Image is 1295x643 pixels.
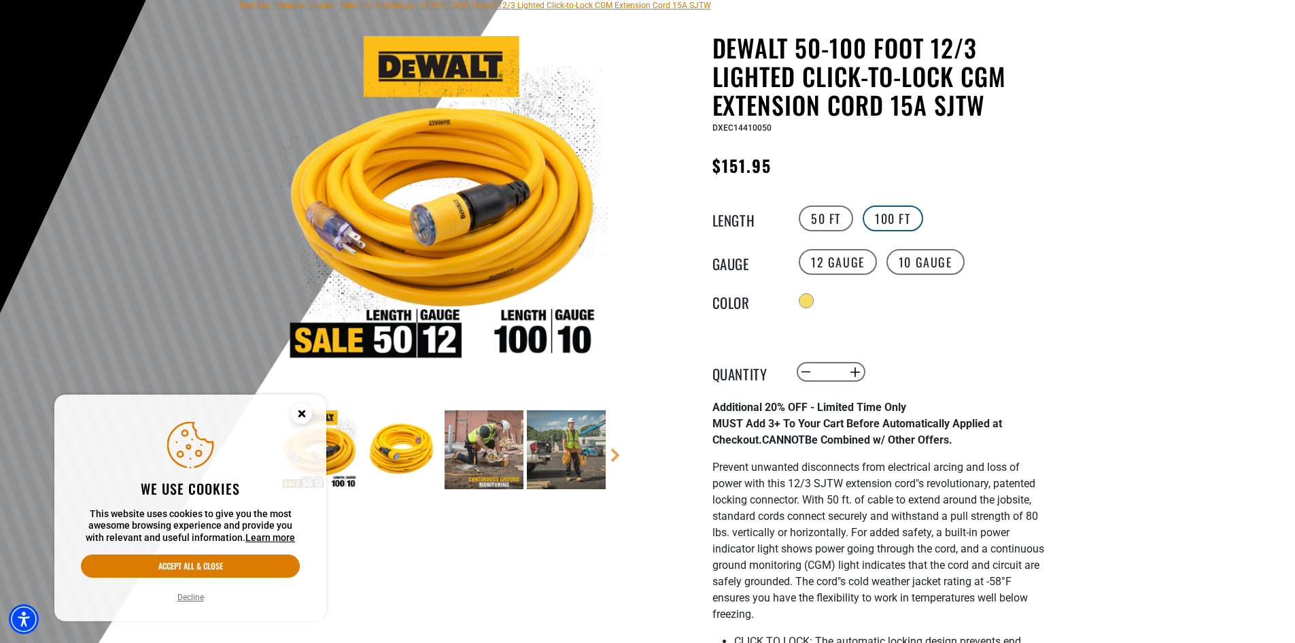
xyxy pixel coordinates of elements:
[340,1,412,10] a: Return to Collection
[277,395,326,437] button: Close this option
[415,1,417,10] span: ›
[712,153,772,178] span: $151.95
[712,123,772,133] span: DXEC14410050
[173,591,208,604] button: Decline
[712,461,1044,621] span: Prevent unwanted disconnects from electrical arcing and loss of power with this 12/3 SJTW extensi...
[762,433,805,446] span: CANNOT
[712,417,1002,446] strong: MUST Add 3+ To Your Cart Before Automatically Applied at Checkout. Be Combined w/ Other Offers.
[712,401,906,414] strong: Additional 20% OFF - Limited Time Only
[712,253,780,271] legend: Gauge
[9,604,39,634] div: Accessibility Menu
[712,210,780,227] legend: Length
[420,1,711,10] span: DEWALT 50-100 foot 12/3 Lighted Click-to-Lock CGM Extension Cord 15A SJTW
[54,395,326,622] aside: Cookie Consent
[81,480,300,497] h2: We use cookies
[886,249,965,275] label: 10 Gauge
[334,1,337,10] span: ›
[799,205,853,231] label: 50 FT
[712,292,780,310] legend: Color
[863,205,923,231] label: 100 FT
[608,448,622,462] a: Next
[712,363,780,381] label: Quantity
[245,532,295,543] a: This website uses cookies to give you the most awesome browsing experience and provide you with r...
[81,555,300,578] button: Accept all & close
[799,249,877,275] label: 12 Gauge
[240,1,332,10] a: Bad Ass Extension Cords
[712,33,1046,119] h1: DEWALT 50-100 foot 12/3 Lighted Click-to-Lock CGM Extension Cord 15A SJTW
[81,508,300,544] p: This website uses cookies to give you the most awesome browsing experience and provide you with r...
